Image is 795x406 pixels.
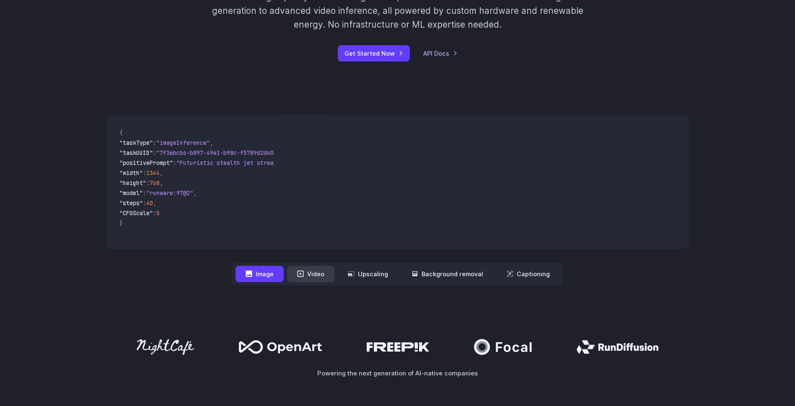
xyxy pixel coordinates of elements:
[143,199,146,207] span: :
[119,149,153,157] span: "taskUUID"
[146,179,150,187] span: :
[338,45,410,62] a: Get Started Now
[119,129,123,136] span: {
[119,169,143,177] span: "width"
[150,179,160,187] span: 768
[153,149,156,157] span: :
[156,139,210,146] span: "imageInference"
[143,169,146,177] span: :
[160,169,163,177] span: ,
[119,199,143,207] span: "steps"
[153,139,156,146] span: :
[160,179,163,187] span: ,
[153,209,156,217] span: :
[146,169,160,177] span: 1344
[146,199,153,207] span: 40
[119,219,123,227] span: }
[106,368,689,378] p: Powering the next generation of AI-native companies
[210,139,213,146] span: ,
[338,266,398,282] button: Upscaling
[146,189,193,197] span: "runware:97@2"
[193,189,197,197] span: ,
[497,266,560,282] button: Captioning
[119,189,143,197] span: "model"
[156,149,284,157] span: "7f3ebcb6-b897-49e1-b98c-f5789d2d40d7"
[156,209,160,217] span: 5
[119,209,153,217] span: "CFGScale"
[119,139,153,146] span: "taskType"
[173,159,176,167] span: :
[153,199,156,207] span: ,
[119,179,146,187] span: "height"
[287,266,334,282] button: Video
[119,159,173,167] span: "positivePrompt"
[423,49,458,58] a: API Docs
[176,159,482,167] span: "Futuristic stealth jet streaking through a neon-lit cityscape with glowing purple exhaust"
[401,266,493,282] button: Background removal
[143,189,146,197] span: :
[236,266,284,282] button: Image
